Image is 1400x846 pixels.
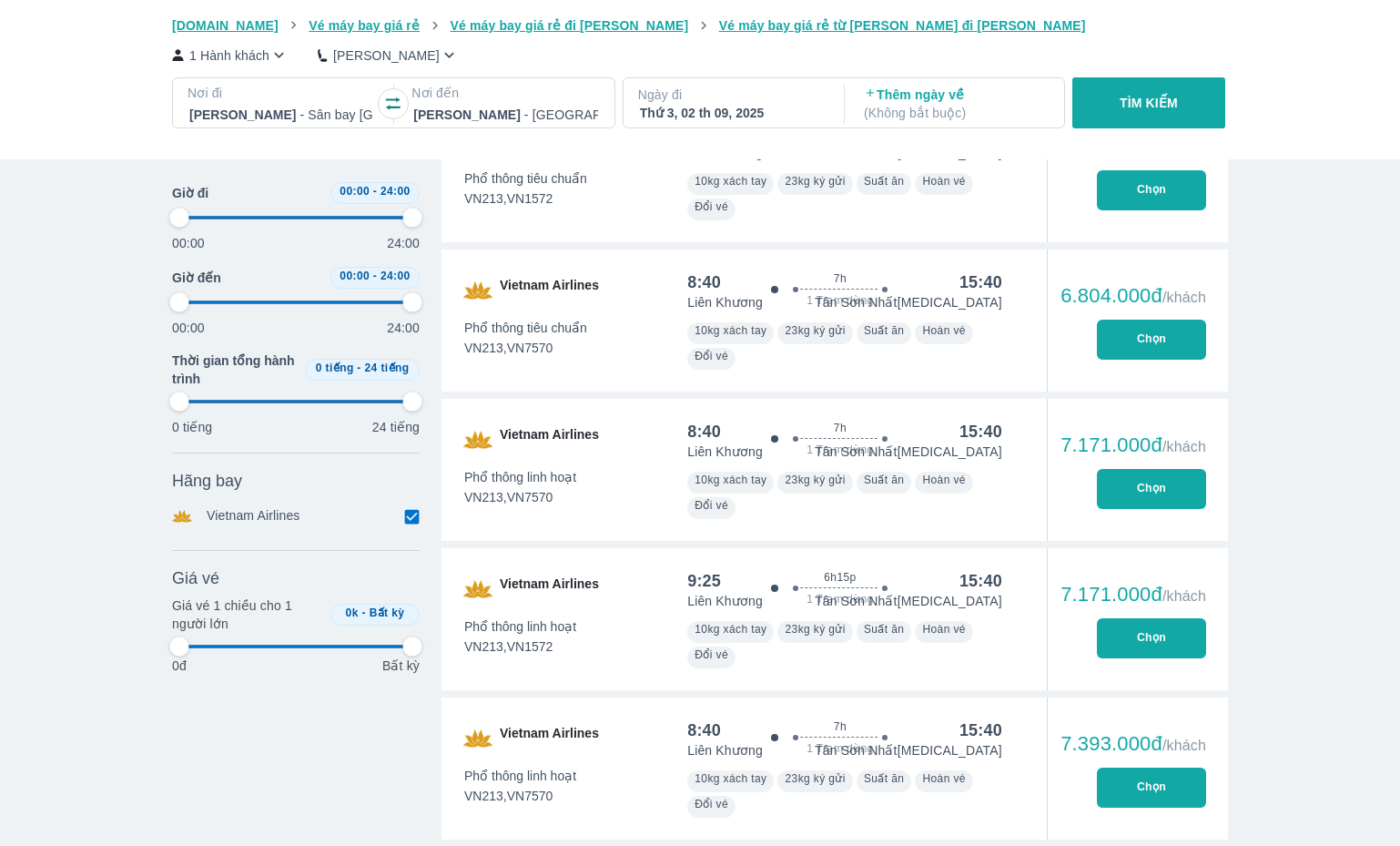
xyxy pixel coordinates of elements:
[687,421,721,443] div: 8:40
[785,772,845,785] span: 23kg ký gửi
[172,567,219,589] span: Giá vé
[373,270,377,282] span: -
[719,18,1086,33] span: Vé máy bay giá rẻ từ [PERSON_NAME] đi [PERSON_NAME]
[463,425,492,454] img: VN
[1060,733,1206,755] div: 7.393.000đ
[695,200,728,213] span: Đổi vé
[1162,738,1206,753] span: /khách
[864,324,905,337] span: Suất ăn
[172,319,205,337] p: 00:00
[785,175,845,188] span: 23kg ký gửi
[1162,290,1206,305] span: /khách
[695,175,766,188] span: 10kg xách tay
[172,234,205,252] p: 00:00
[1120,94,1178,112] p: TÌM KIẾM
[687,570,721,592] div: 9:25
[340,270,370,282] span: 00:00
[864,772,905,785] span: Suất ăn
[380,270,411,282] span: 24:00
[451,18,689,33] span: Vé máy bay giá rẻ đi [PERSON_NAME]
[922,623,966,636] span: Hoàn vé
[1060,584,1206,606] div: 7.171.000đ
[500,276,599,305] span: Vietnam Airlines
[500,575,599,604] span: Vietnam Airlines
[172,470,242,492] span: Hãng bay
[464,787,576,805] span: VN213,VN7570
[1097,170,1206,210] button: Chọn
[834,271,847,286] span: 7h
[411,84,599,102] p: Nơi đến
[372,418,420,436] p: 24 tiếng
[687,293,763,311] p: Liên Khương
[463,276,492,305] img: VN
[387,319,420,337] p: 24:00
[638,86,826,104] p: Ngày đi
[1097,469,1206,509] button: Chọn
[1060,285,1206,307] div: 6.804.000đ
[864,175,905,188] span: Suất ăn
[695,350,728,362] span: Đổi vé
[785,623,845,636] span: 23kg ký gửi
[188,84,375,102] p: Nơi đi
[172,46,289,65] button: 1 Hành khách
[815,592,1002,610] p: Tân Sơn Nhất [MEDICAL_DATA]
[922,175,966,188] span: Hoàn vé
[464,637,576,656] span: VN213,VN1572
[695,798,728,810] span: Đổi vé
[1162,588,1206,604] span: /khách
[357,362,360,374] span: -
[172,352,298,388] span: Thời gian tổng hành trình
[687,592,763,610] p: Liên Khương
[687,271,721,293] div: 8:40
[815,741,1002,759] p: Tân Sơn Nhất [MEDICAL_DATA]
[1072,77,1224,128] button: TÌM KIẾM
[1097,618,1206,658] button: Chọn
[834,421,847,435] span: 7h
[172,596,323,633] p: Giá vé 1 chiều cho 1 người lớn
[464,488,576,506] span: VN213,VN7570
[815,293,1002,311] p: Tân Sơn Nhất [MEDICAL_DATA]
[387,234,420,252] p: 24:00
[959,271,1002,293] div: 15:40
[189,46,269,65] p: 1 Hành khách
[1097,320,1206,360] button: Chọn
[1162,439,1206,454] span: /khách
[922,474,966,486] span: Hoàn vé
[687,719,721,741] div: 8:40
[695,324,766,337] span: 10kg xách tay
[464,189,587,208] span: VN213,VN1572
[687,741,763,759] p: Liên Khương
[464,468,576,486] span: Phổ thông linh hoạt
[922,772,966,785] span: Hoàn vé
[834,719,847,734] span: 7h
[464,319,587,337] span: Phổ thông tiêu chuẩn
[824,570,856,585] span: 6h15p
[463,724,492,753] img: VN
[380,185,411,198] span: 24:00
[695,772,766,785] span: 10kg xách tay
[362,606,366,619] span: -
[959,719,1002,741] div: 15:40
[687,443,763,461] p: Liên Khương
[365,362,410,374] span: 24 tiếng
[463,575,492,604] img: VN
[373,185,377,198] span: -
[864,86,1048,122] p: Thêm ngày về
[172,184,208,202] span: Giờ đi
[382,657,420,675] p: Bất kỳ
[864,623,905,636] span: Suất ăn
[785,474,845,486] span: 23kg ký gửi
[695,499,728,512] span: Đổi vé
[172,16,1228,35] nav: breadcrumb
[370,606,405,619] span: Bất kỳ
[172,657,187,675] p: 0đ
[864,474,905,486] span: Suất ăn
[695,648,728,661] span: Đổi vé
[695,623,766,636] span: 10kg xách tay
[785,324,845,337] span: 23kg ký gửi
[1097,768,1206,808] button: Chọn
[207,506,300,526] p: Vietnam Airlines
[500,425,599,454] span: Vietnam Airlines
[340,185,370,198] span: 00:00
[500,724,599,753] span: Vietnam Airlines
